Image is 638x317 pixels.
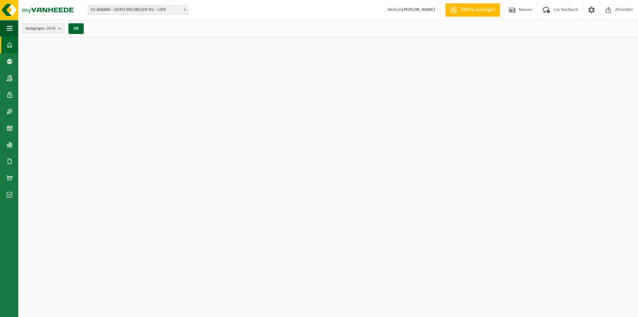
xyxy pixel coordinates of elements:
count: (4/4) [47,26,55,31]
a: Offerte aanvragen [445,3,500,17]
button: OK [68,23,84,34]
span: 01-600860 - GERO MEUBELEN NV - LIER [88,5,188,15]
span: Offerte aanvragen [459,7,497,13]
span: Vestigingen [25,24,55,34]
strong: [PERSON_NAME] [402,7,435,12]
button: Vestigingen(4/4) [22,23,64,33]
